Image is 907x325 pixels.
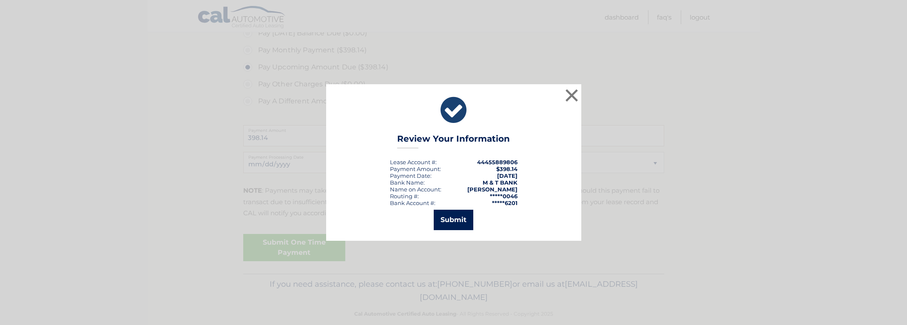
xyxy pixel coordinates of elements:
[390,200,435,206] div: Bank Account #:
[563,87,580,104] button: ×
[390,165,441,172] div: Payment Amount:
[390,172,430,179] span: Payment Date
[477,159,517,165] strong: 44455889806
[390,193,419,200] div: Routing #:
[497,172,517,179] span: [DATE]
[467,186,517,193] strong: [PERSON_NAME]
[434,210,473,230] button: Submit
[390,186,441,193] div: Name on Account:
[496,165,517,172] span: $398.14
[390,172,432,179] div: :
[397,134,510,148] h3: Review Your Information
[390,159,437,165] div: Lease Account #:
[483,179,517,186] strong: M & T BANK
[390,179,425,186] div: Bank Name:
